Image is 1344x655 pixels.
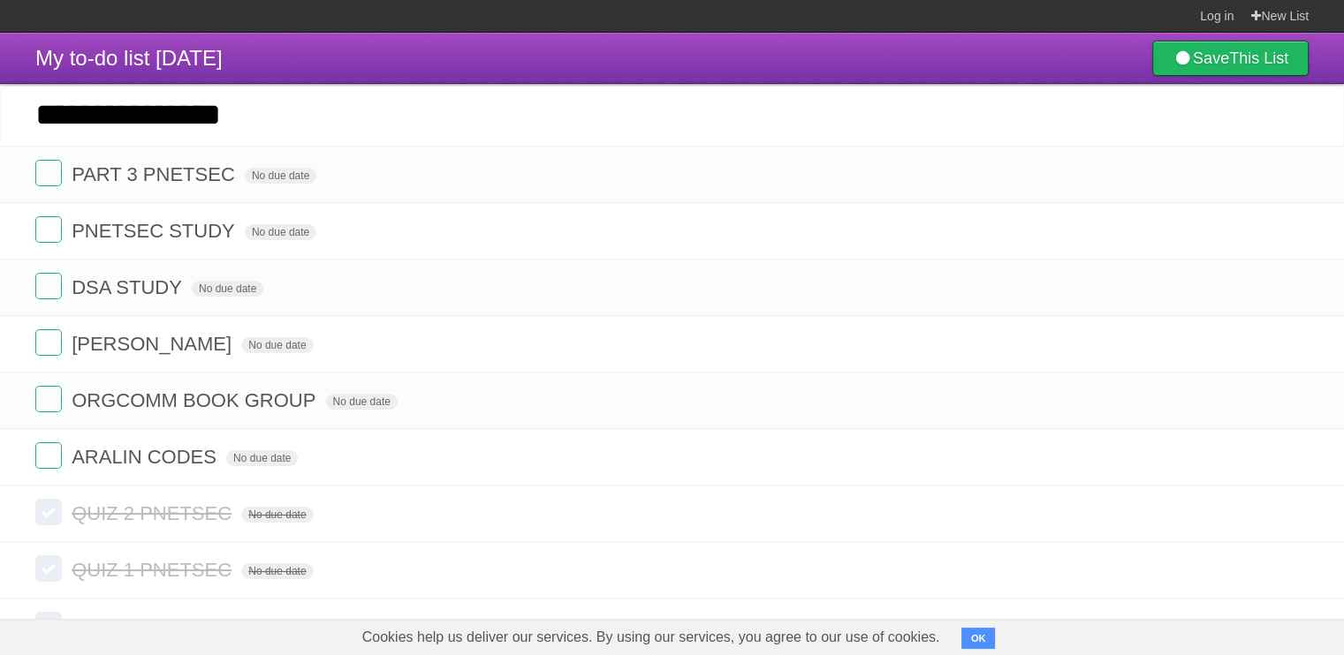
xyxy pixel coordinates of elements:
span: DSA STUDY [72,276,186,298]
span: ORGCOMM BOOK GROUP [72,389,320,411]
label: Done [35,216,62,243]
span: Cookies help us deliver our services. By using our services, you agree to our use of cookies. [345,620,958,655]
span: PART 3 PNETSEC [72,163,239,185]
label: Done [35,555,62,582]
span: My to-do list [DATE] [35,46,223,70]
span: No due date [245,224,316,240]
label: Done [35,160,62,186]
span: No due date [326,394,398,410]
label: Done [35,612,62,638]
span: [PERSON_NAME] [72,333,236,355]
span: PNETSEC STUDY [72,220,239,242]
label: Done [35,329,62,356]
span: No due date [241,507,313,523]
span: No due date [241,337,313,353]
span: No due date [226,450,298,466]
label: Done [35,499,62,525]
b: This List [1229,49,1288,67]
label: Done [35,386,62,412]
span: QUIZ 2 PNETSEC [72,502,236,524]
label: Done [35,442,62,469]
a: SaveThis List [1152,41,1309,76]
label: Done [35,273,62,299]
span: QUIZ 1 PNETSEC [72,559,236,581]
span: ARALIN CODES [72,446,221,468]
button: OK [961,628,996,649]
span: No due date [241,563,313,579]
span: No due date [192,281,263,297]
span: No due date [245,168,316,184]
span: ETHICS [72,615,148,637]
